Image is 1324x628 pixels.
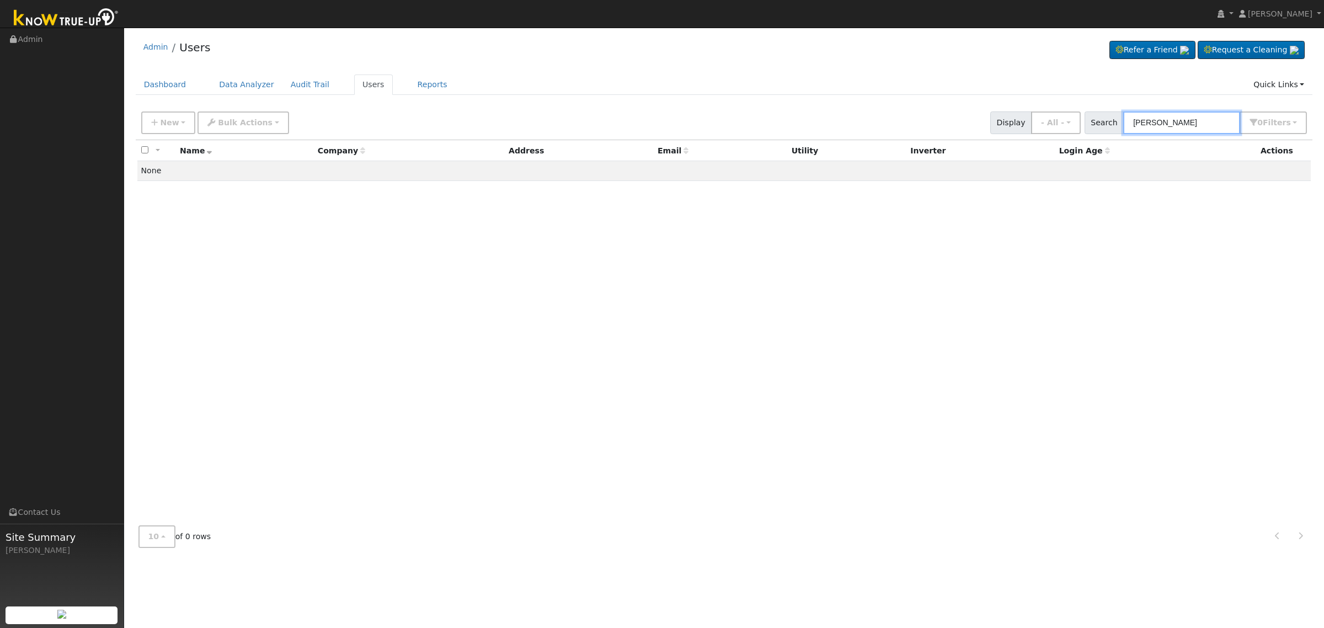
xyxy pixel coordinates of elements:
a: Users [179,41,210,54]
a: Dashboard [136,74,195,95]
span: Company name [318,146,365,155]
span: [PERSON_NAME] [1248,9,1312,18]
a: Users [354,74,393,95]
span: 10 [148,532,159,541]
img: retrieve [57,610,66,619]
button: 10 [138,525,175,548]
div: Inverter [910,145,1051,157]
div: [PERSON_NAME] [6,545,118,556]
span: Display [990,111,1032,134]
button: Bulk Actions [197,111,289,134]
span: Days since last login [1059,146,1110,155]
span: Search [1085,111,1124,134]
span: s [1286,118,1290,127]
td: None [137,161,1311,181]
button: - All - [1031,111,1081,134]
button: New [141,111,196,134]
div: Address [509,145,650,157]
span: Bulk Actions [218,118,273,127]
img: retrieve [1290,46,1299,55]
a: Admin [143,42,168,51]
span: Name [180,146,212,155]
img: retrieve [1180,46,1189,55]
span: Email [658,146,688,155]
span: Site Summary [6,530,118,545]
div: Actions [1261,145,1307,157]
input: Search [1123,111,1240,134]
span: Filter [1263,118,1291,127]
a: Data Analyzer [211,74,282,95]
a: Audit Trail [282,74,338,95]
a: Request a Cleaning [1198,41,1305,60]
span: New [160,118,179,127]
a: Refer a Friend [1109,41,1195,60]
span: of 0 rows [138,525,211,548]
a: Quick Links [1245,74,1312,95]
button: 0Filters [1240,111,1307,134]
a: Reports [409,74,456,95]
img: Know True-Up [8,6,124,31]
div: Utility [792,145,903,157]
